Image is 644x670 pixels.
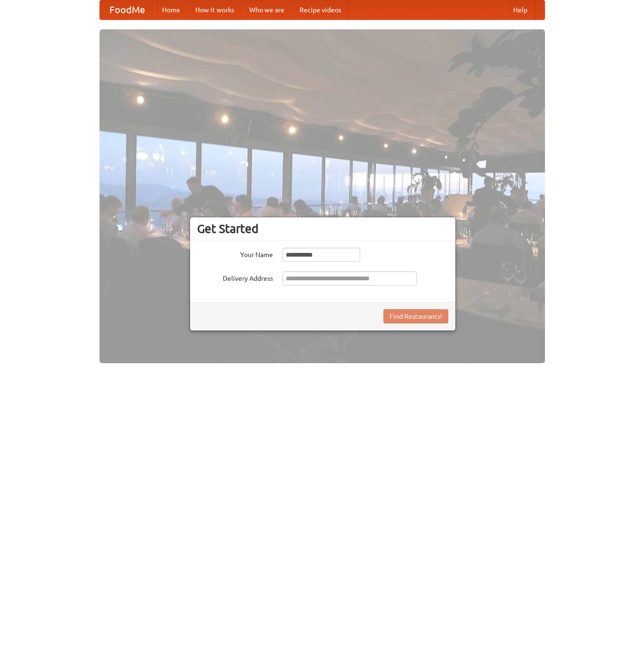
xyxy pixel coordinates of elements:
[292,0,349,19] a: Recipe videos
[197,271,273,283] label: Delivery Address
[154,0,188,19] a: Home
[506,0,535,19] a: Help
[100,0,154,19] a: FoodMe
[197,248,273,259] label: Your Name
[383,309,448,323] button: Find Restaurants!
[188,0,242,19] a: How it works
[197,222,448,236] h3: Get Started
[242,0,292,19] a: Who we are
